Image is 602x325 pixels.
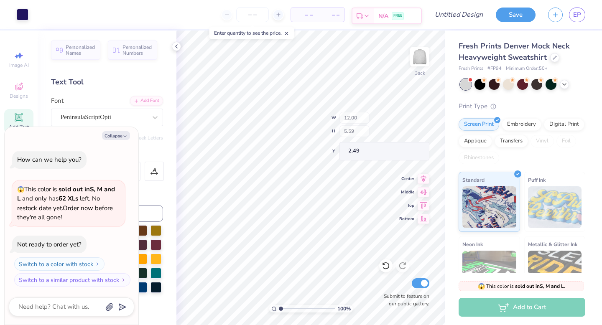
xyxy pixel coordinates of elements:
[17,155,82,164] div: How can we help you?
[95,262,100,267] img: Switch to a color with stock
[459,118,499,131] div: Screen Print
[9,124,29,130] span: Add Text
[556,135,576,147] div: Foil
[459,41,570,62] span: Fresh Prints Denver Mock Neck Heavyweight Sweatshirt
[17,240,82,249] div: Not ready to order yet?
[506,65,548,72] span: Minimum Order: 50 +
[487,65,502,72] span: # FP94
[102,131,130,140] button: Collapse
[528,175,546,184] span: Puff Ink
[66,44,95,56] span: Personalized Names
[9,62,29,69] span: Image AI
[10,93,28,99] span: Designs
[414,69,425,77] div: Back
[122,44,152,56] span: Personalized Numbers
[130,96,163,106] div: Add Font
[399,216,414,222] span: Bottom
[399,203,414,208] span: Top
[14,257,105,271] button: Switch to a color with stock
[379,292,429,307] label: Submit to feature on our public gallery.
[531,135,554,147] div: Vinyl
[462,240,483,249] span: Neon Ink
[236,7,269,22] input: – –
[399,189,414,195] span: Middle
[462,186,516,228] img: Standard
[459,135,492,147] div: Applique
[411,48,428,65] img: Back
[14,273,130,287] button: Switch to a similar product with stock
[296,10,313,19] span: – –
[528,240,577,249] span: Metallic & Glitter Ink
[51,96,64,106] label: Font
[209,27,294,39] div: Enter quantity to see the price.
[495,135,528,147] div: Transfers
[569,8,585,22] a: EP
[528,186,582,228] img: Puff Ink
[478,282,485,290] span: 😱
[337,305,351,312] span: 100 %
[462,251,516,292] img: Neon Ink
[502,118,541,131] div: Embroidery
[428,6,490,23] input: Untitled Design
[528,251,582,292] img: Metallic & Glitter Ink
[399,176,414,182] span: Center
[459,152,499,164] div: Rhinestones
[462,175,485,184] span: Standard
[459,102,585,111] div: Print Type
[393,13,402,19] span: FREE
[573,10,581,20] span: EP
[59,194,78,203] strong: 62 XLs
[378,12,388,20] span: N/A
[51,76,163,88] div: Text Tool
[17,185,115,222] span: This color is and only has left . No restock date yet. Order now before they're all gone!
[121,277,126,282] img: Switch to a similar product with stock
[17,185,24,193] span: 😱
[544,118,584,131] div: Digital Print
[459,65,483,72] span: Fresh Prints
[17,185,115,203] strong: sold out in S, M and L
[478,282,565,290] span: This color is .
[323,10,339,19] span: – –
[496,8,536,22] button: Save
[515,283,564,289] strong: sold out in S, M and L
